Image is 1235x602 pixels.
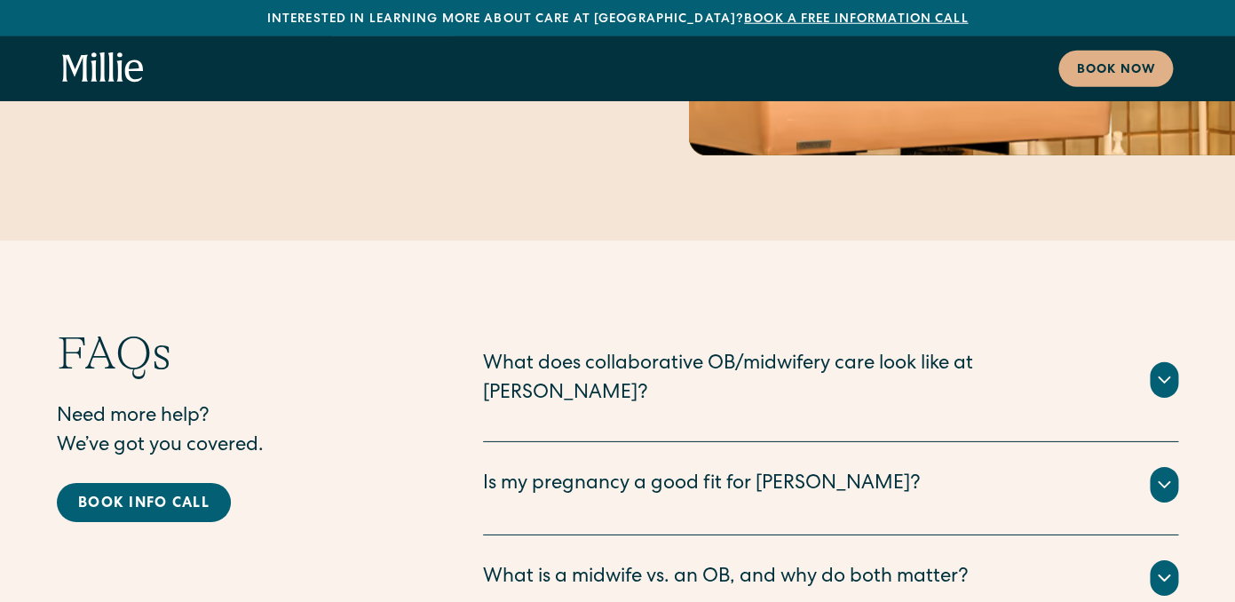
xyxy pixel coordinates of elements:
[483,351,1128,409] div: What does collaborative OB/midwifery care look like at [PERSON_NAME]?
[483,471,921,500] div: Is my pregnancy a good fit for [PERSON_NAME]?
[1058,51,1173,87] a: Book now
[57,403,412,462] p: Need more help? We’ve got you covered.
[57,483,231,522] a: Book info call
[78,494,210,515] div: Book info call
[1076,61,1155,80] div: Book now
[744,13,968,26] a: Book a free information call
[483,564,969,593] div: What is a midwife vs. an OB, and why do both matter?
[62,52,144,84] a: home
[57,326,412,381] h2: FAQs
